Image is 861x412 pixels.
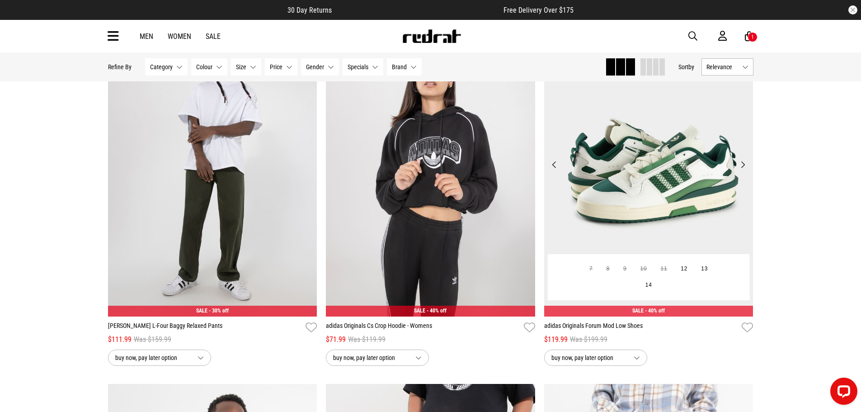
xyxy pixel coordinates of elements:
[326,334,346,345] span: $71.99
[108,63,132,71] p: Refine By
[326,321,520,334] a: adidas Originals Cs Crop Hoodie - Womens
[544,321,739,334] a: adidas Originals Forum Mod Low Shoes
[343,58,383,76] button: Specials
[678,62,694,72] button: Sortby
[745,32,753,41] a: 1
[549,159,560,170] button: Previous
[737,159,748,170] button: Next
[570,334,607,345] span: Was $199.99
[191,58,227,76] button: Colour
[427,308,447,314] span: - 40% off
[350,5,485,14] iframe: Customer reviews powered by Trustpilot
[134,334,171,345] span: Was $159.99
[414,308,425,314] span: SALE
[402,29,461,43] img: Redrat logo
[701,58,753,76] button: Relevance
[326,24,535,317] img: Adidas Originals Cs Crop Hoodie - Womens in Black
[265,58,297,76] button: Price
[551,352,626,363] span: buy now, pay later option
[108,350,211,366] button: buy now, pay later option
[168,32,191,41] a: Women
[108,334,132,345] span: $111.99
[301,58,339,76] button: Gender
[145,58,188,76] button: Category
[599,261,616,277] button: 8
[823,374,861,412] iframe: LiveChat chat widget
[632,308,644,314] span: SALE
[544,350,647,366] button: buy now, pay later option
[108,321,302,334] a: [PERSON_NAME] L-Four Baggy Relaxed Pants
[270,63,282,71] span: Price
[544,334,568,345] span: $119.99
[544,24,753,317] img: Adidas Originals Forum Mod Low Shoes in White
[306,63,324,71] span: Gender
[140,32,153,41] a: Men
[674,261,694,277] button: 12
[348,63,368,71] span: Specials
[209,308,229,314] span: - 30% off
[751,34,754,40] div: 1
[287,6,332,14] span: 30 Day Returns
[392,63,407,71] span: Brand
[633,261,654,277] button: 10
[387,58,422,76] button: Brand
[654,261,674,277] button: 11
[196,63,212,71] span: Colour
[333,352,408,363] span: buy now, pay later option
[231,58,261,76] button: Size
[688,63,694,71] span: by
[639,277,659,294] button: 14
[108,24,317,317] img: Lee L-four Baggy Relaxed Pants in Green
[583,261,599,277] button: 7
[326,350,429,366] button: buy now, pay later option
[236,63,246,71] span: Size
[706,63,739,71] span: Relevance
[503,6,574,14] span: Free Delivery Over $175
[115,352,190,363] span: buy now, pay later option
[645,308,665,314] span: - 40% off
[348,334,386,345] span: Was $119.99
[206,32,221,41] a: Sale
[150,63,173,71] span: Category
[616,261,633,277] button: 9
[694,261,715,277] button: 13
[196,308,207,314] span: SALE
